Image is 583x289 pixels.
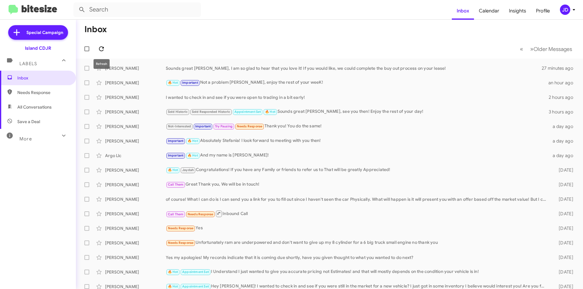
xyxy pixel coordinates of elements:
div: [PERSON_NAME] [105,225,166,231]
span: Call Them [168,183,184,187]
div: And my name is [PERSON_NAME]! [166,152,549,159]
div: Thank you! You do the same! [166,123,549,130]
span: « [520,45,523,53]
div: [PERSON_NAME] [105,123,166,129]
span: Inbox [17,75,69,81]
span: Labels [19,61,37,66]
span: Save a Deal [17,119,40,125]
div: 3 hours ago [549,109,578,115]
div: [PERSON_NAME] [105,269,166,275]
div: I wanted to check in and see if you were open to trading in a bit early! [166,94,549,100]
div: JD [560,5,570,15]
span: » [530,45,534,53]
div: [PERSON_NAME] [105,254,166,260]
span: Important [168,153,184,157]
a: Special Campaign [8,25,68,40]
div: Not a problem [PERSON_NAME], enjoy the rest of your weeK! [166,79,548,86]
div: [DATE] [549,269,578,275]
span: 🔥 Hot [168,270,178,274]
span: All Conversations [17,104,52,110]
div: [PERSON_NAME] [105,182,166,188]
span: 🔥 Hot [168,284,178,288]
div: Yes [166,225,549,232]
span: Try Pausing [215,124,233,128]
button: Next [527,43,576,55]
div: Absolutely Stefania! I look forward to meeting with you then! [166,137,549,144]
span: Special Campaign [26,29,63,35]
div: I Understand I just wanted to give you accurate pricing not Estimates! and that will mostly depen... [166,268,549,275]
div: [PERSON_NAME] [105,240,166,246]
span: Important [195,124,211,128]
span: Jaydah [182,168,194,172]
div: a day ago [549,123,578,129]
span: 🔥 Hot [168,81,178,85]
div: [DATE] [549,254,578,260]
div: [DATE] [549,196,578,202]
div: an hour ago [548,80,578,86]
span: Not-Interested [168,124,191,128]
a: Insights [504,2,531,20]
span: Needs Response [168,241,194,245]
span: Older Messages [534,46,572,52]
div: [DATE] [549,240,578,246]
div: [DATE] [549,167,578,173]
div: [DATE] [549,182,578,188]
div: [PERSON_NAME] [105,94,166,100]
span: 🔥 Hot [265,110,275,114]
div: a day ago [549,138,578,144]
span: Sold Historic [168,110,188,114]
span: 🔥 Hot [188,139,198,143]
div: a day ago [549,153,578,159]
div: Yes my apologies! My records indicate that it is coming due shortly, have you given thought to wh... [166,254,549,260]
div: Unfortunately ram are underpowered and don't want to give up my 8 cylinder for a 6 big truck smal... [166,239,549,246]
a: Calendar [474,2,504,20]
div: Congratulations! If you have any Family or friends to refer us to That will be greatly Appreciated! [166,166,549,173]
span: Important [168,139,184,143]
span: More [19,136,32,142]
div: Inbound Call [166,210,549,217]
div: [PERSON_NAME] [105,65,166,71]
span: Needs Response [168,226,194,230]
button: Previous [516,43,527,55]
nav: Page navigation example [517,43,576,55]
div: of course! What I can do is I can send you a link for you to fill out since I haven't seen the ca... [166,196,549,202]
a: Inbox [452,2,474,20]
div: [DATE] [549,211,578,217]
div: 27 minutes ago [542,65,578,71]
span: Needs Response [17,89,69,96]
span: Needs Response [237,124,263,128]
div: Sounds great [PERSON_NAME], I am so glad to hear that you love it! If you would like, we could co... [166,65,542,71]
button: JD [555,5,576,15]
input: Search [73,2,201,17]
div: [DATE] [549,225,578,231]
h1: Inbox [84,25,107,34]
div: [PERSON_NAME] [105,211,166,217]
div: [PERSON_NAME] [105,167,166,173]
span: 🔥 Hot [168,168,178,172]
div: [PERSON_NAME] [105,196,166,202]
span: Appointment Set [182,284,209,288]
div: Argo Llc [105,153,166,159]
span: Needs Response [188,212,213,216]
span: 🔥 Hot [188,153,198,157]
div: [PERSON_NAME] [105,80,166,86]
a: Profile [531,2,555,20]
div: 2 hours ago [549,94,578,100]
span: Sold Responded Historic [192,110,230,114]
div: [PERSON_NAME] [105,138,166,144]
div: Refresh [94,59,110,69]
div: Sounds great [PERSON_NAME], see you then! Enjoy the rest of your day! [166,108,549,115]
span: Important [182,81,198,85]
div: [PERSON_NAME] [105,109,166,115]
span: Appointment Set [182,270,209,274]
div: Island CDJR [25,45,51,51]
span: Appointment Set [234,110,261,114]
div: Great Thank you, We will be in touch! [166,181,549,188]
span: Call Them [168,212,184,216]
